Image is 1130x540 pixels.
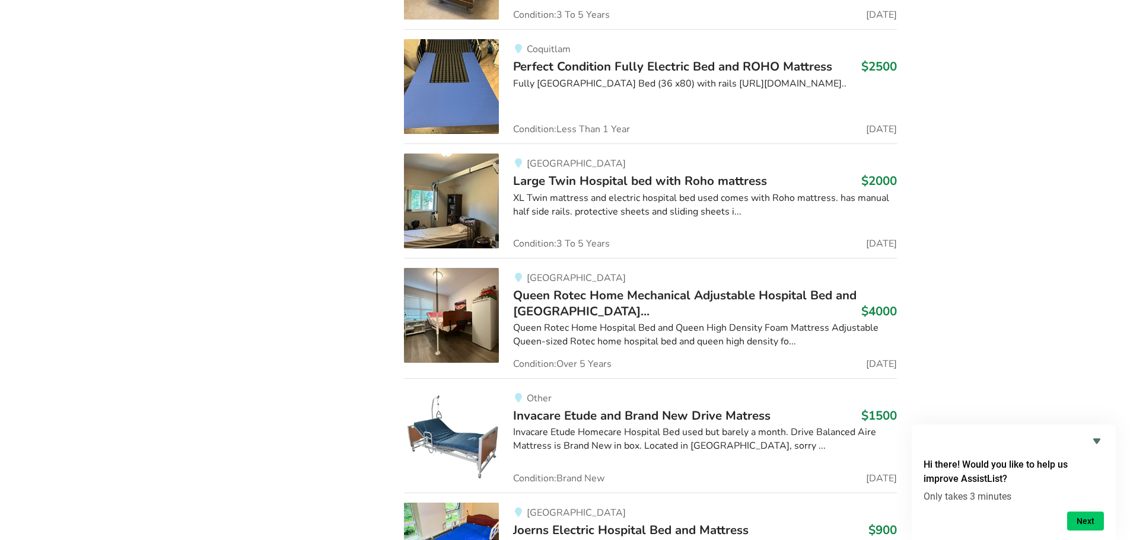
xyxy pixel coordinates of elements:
span: [DATE] [866,124,897,134]
img: bedroom equipment-large twin hospital bed with roho mattress [404,154,499,248]
span: Invacare Etude and Brand New Drive Matress [513,407,771,424]
div: Invacare Etude Homecare Hospital Bed used but barely a month. Drive Balanced Aire Mattress is Bra... [513,426,897,453]
div: Queen Rotec Home Hospital Bed and Queen High Density Foam Mattress Adjustable Queen-sized Rotec h... [513,321,897,349]
a: bedroom equipment-invacare etude and brand new drive matressOtherInvacare Etude and Brand New Dri... [404,378,897,493]
img: bedroom equipment-invacare etude and brand new drive matress [404,388,499,483]
span: Perfect Condition Fully Electric Bed and ROHO Mattress [513,58,832,75]
span: Condition: 3 To 5 Years [513,10,610,20]
span: Large Twin Hospital bed with Roho mattress [513,172,767,189]
span: [DATE] [866,10,897,20]
a: bedroom equipment-large twin hospital bed with roho mattress [GEOGRAPHIC_DATA]Large Twin Hospital... [404,143,897,258]
span: [GEOGRAPHIC_DATA] [527,157,626,170]
h3: $2000 [861,173,897,188]
span: Other [527,392,552,405]
div: XL Twin mattress and electric hospital bed used comes with Roho mattress. has manual half side ra... [513,191,897,219]
span: Coquitlam [527,43,571,56]
span: [DATE] [866,239,897,248]
h3: $2500 [861,59,897,74]
h2: Hi there! Would you like to help us improve AssistList? [924,458,1104,486]
span: Condition: 3 To 5 Years [513,239,610,248]
span: [DATE] [866,359,897,369]
h3: $900 [868,522,897,538]
h3: $1500 [861,408,897,423]
span: Queen Rotec Home Mechanical Adjustable Hospital Bed and [GEOGRAPHIC_DATA]... [513,287,857,319]
span: [GEOGRAPHIC_DATA] [527,271,626,285]
button: Hide survey [1090,434,1104,448]
span: Joerns Electric Hospital Bed and Mattress [513,522,749,538]
span: Condition: Less Than 1 Year [513,124,630,134]
h3: $4000 [861,303,897,319]
a: bedroom equipment-queen rotec home mechanical adjustable hospital bed and queen high density foam... [404,258,897,378]
div: Fully [GEOGRAPHIC_DATA] Bed (36 x80) with rails [URL][DOMAIN_NAME].. [513,77,897,91]
span: Condition: Over 5 Years [513,359,612,369]
span: [GEOGRAPHIC_DATA] [527,506,626,519]
span: Condition: Brand New [513,474,604,483]
span: [DATE] [866,474,897,483]
p: Only takes 3 minutes [924,491,1104,502]
img: bedroom equipment-perfect condition fully electric bed and roho mattress [404,39,499,134]
div: Hi there! Would you like to help us improve AssistList? [924,434,1104,531]
img: bedroom equipment-queen rotec home mechanical adjustable hospital bed and queen high density foam... [404,268,499,363]
a: bedroom equipment-perfect condition fully electric bed and roho mattressCoquitlamPerfect Conditio... [404,29,897,143]
button: Next question [1067,512,1104,531]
